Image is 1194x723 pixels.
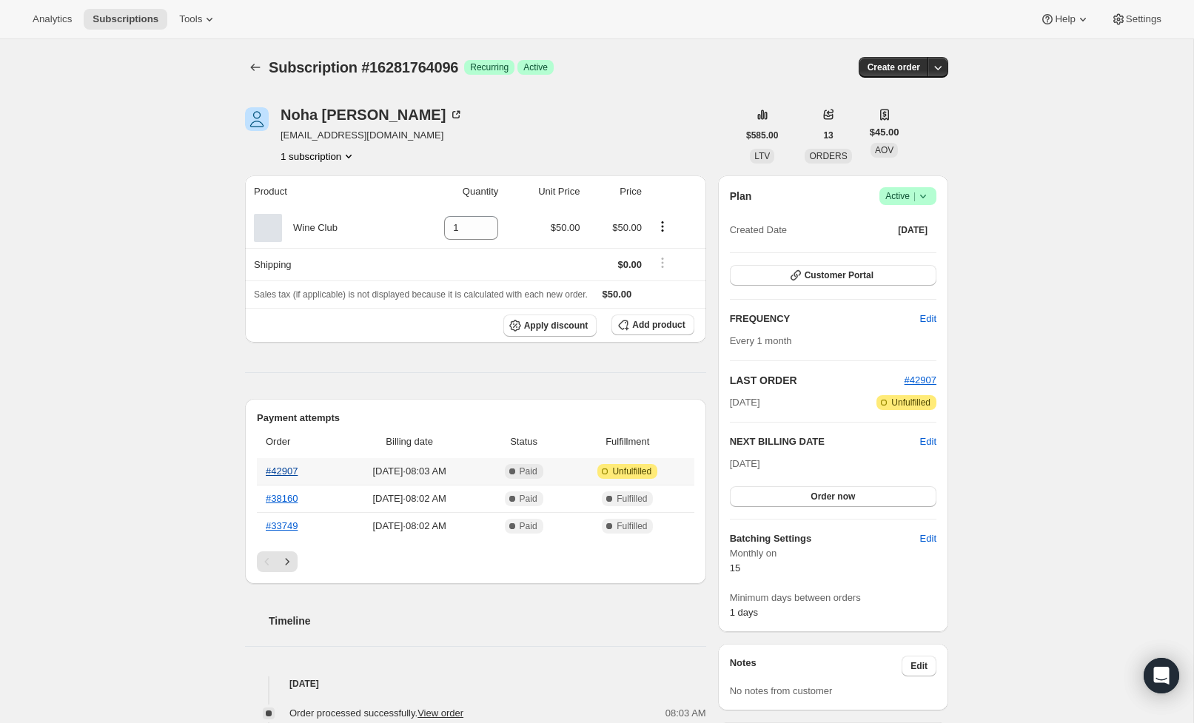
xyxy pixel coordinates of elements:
[245,175,401,208] th: Product
[811,491,855,502] span: Order now
[341,519,477,534] span: [DATE] · 08:02 AM
[910,660,928,672] span: Edit
[730,373,905,388] h2: LAST ORDER
[730,335,792,346] span: Every 1 month
[520,493,537,505] span: Paid
[486,434,561,449] span: Status
[730,223,787,238] span: Created Date
[920,434,936,449] button: Edit
[875,145,893,155] span: AOV
[551,222,580,233] span: $50.00
[730,312,920,326] h2: FREQUENCY
[281,107,463,122] div: Noha [PERSON_NAME]
[170,9,226,30] button: Tools
[179,13,202,25] span: Tools
[612,465,651,477] span: Unfulfilled
[665,706,706,721] span: 08:03 AM
[33,13,72,25] span: Analytics
[730,458,760,469] span: [DATE]
[913,190,916,202] span: |
[1031,9,1099,30] button: Help
[823,130,833,141] span: 13
[266,520,298,531] a: #33749
[868,61,920,73] span: Create order
[520,465,537,477] span: Paid
[730,395,760,410] span: [DATE]
[585,175,646,208] th: Price
[730,189,752,204] h2: Plan
[889,220,936,241] button: [DATE]
[905,374,936,386] a: #42907
[1055,13,1075,25] span: Help
[1126,13,1161,25] span: Settings
[417,707,463,719] a: View order
[911,527,945,551] button: Edit
[730,607,758,618] span: 1 days
[570,434,685,449] span: Fulfillment
[611,315,694,335] button: Add product
[503,175,584,208] th: Unit Price
[470,61,509,73] span: Recurring
[341,434,477,449] span: Billing date
[805,269,873,281] span: Customer Portal
[754,151,770,161] span: LTV
[902,656,936,676] button: Edit
[254,289,588,300] span: Sales tax (if applicable) is not displayed because it is calculated with each new order.
[617,520,647,532] span: Fulfilled
[289,707,463,719] span: Order processed successfully.
[730,562,740,574] span: 15
[401,175,503,208] th: Quantity
[730,546,936,561] span: Monthly on
[503,315,597,337] button: Apply discount
[281,149,356,164] button: Product actions
[266,465,298,477] a: #42907
[651,255,674,271] button: Shipping actions
[341,464,477,479] span: [DATE] · 08:03 AM
[266,493,298,504] a: #38160
[245,248,401,280] th: Shipping
[920,531,936,546] span: Edit
[870,125,899,140] span: $45.00
[617,493,647,505] span: Fulfilled
[814,125,842,146] button: 13
[859,57,929,78] button: Create order
[603,289,632,300] span: $50.00
[730,265,936,286] button: Customer Portal
[281,128,463,143] span: [EMAIL_ADDRESS][DOMAIN_NAME]
[911,307,945,331] button: Edit
[277,551,298,572] button: Next
[737,125,787,146] button: $585.00
[1102,9,1170,30] button: Settings
[24,9,81,30] button: Analytics
[617,259,642,270] span: $0.00
[632,319,685,331] span: Add product
[93,13,158,25] span: Subscriptions
[257,411,694,426] h2: Payment attempts
[341,491,477,506] span: [DATE] · 08:02 AM
[269,613,706,628] h2: Timeline
[282,221,338,235] div: Wine Club
[612,222,642,233] span: $50.00
[245,676,706,691] h4: [DATE]
[257,551,694,572] nav: Pagination
[245,57,266,78] button: Subscriptions
[746,130,778,141] span: $585.00
[891,397,930,408] span: Unfulfilled
[524,320,588,332] span: Apply discount
[1144,658,1179,693] div: Open Intercom Messenger
[885,189,930,204] span: Active
[245,107,269,131] span: Noha Salah
[898,224,928,236] span: [DATE]
[730,486,936,507] button: Order now
[730,434,920,449] h2: NEXT BILLING DATE
[730,531,920,546] h6: Batching Settings
[651,218,674,235] button: Product actions
[809,151,847,161] span: ORDERS
[730,685,833,696] span: No notes from customer
[920,312,936,326] span: Edit
[257,426,337,458] th: Order
[730,591,936,605] span: Minimum days between orders
[269,59,458,75] span: Subscription #16281764096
